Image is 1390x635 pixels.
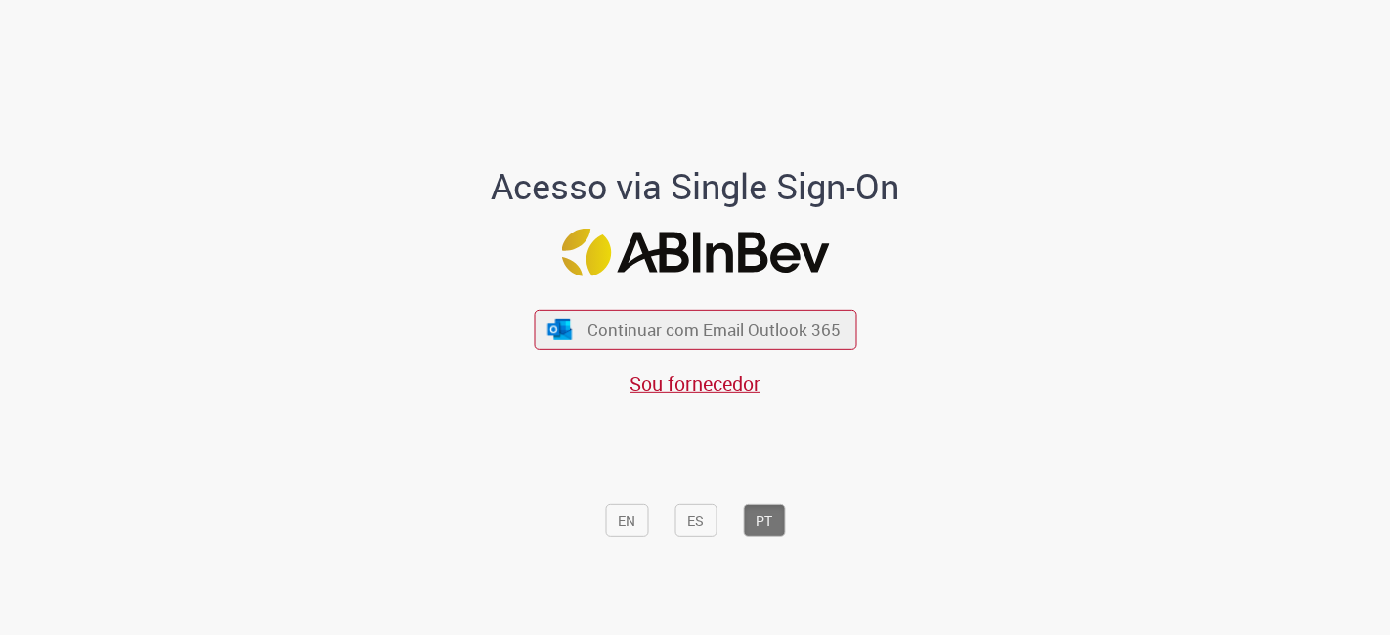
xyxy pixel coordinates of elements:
img: Logo ABInBev [561,229,829,276]
img: ícone Azure/Microsoft 360 [546,319,574,340]
h1: Acesso via Single Sign-On [424,166,967,205]
span: Continuar com Email Outlook 365 [587,318,841,341]
a: Sou fornecedor [630,370,760,397]
button: EN [605,504,648,537]
button: ícone Azure/Microsoft 360 Continuar com Email Outlook 365 [534,310,856,350]
button: ES [674,504,717,537]
button: PT [743,504,785,537]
